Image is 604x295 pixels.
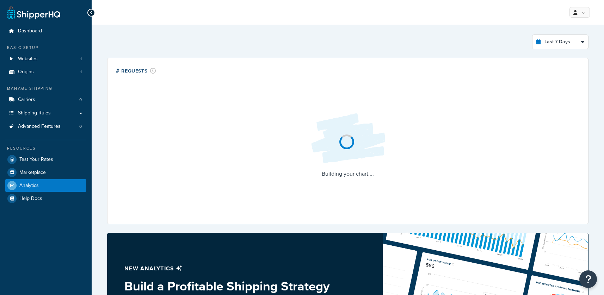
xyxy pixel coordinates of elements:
a: Analytics [5,179,86,192]
span: Dashboard [18,28,42,34]
p: New analytics [124,264,331,274]
p: Building your chart.... [306,169,390,179]
span: Advanced Features [18,124,61,130]
a: Origins1 [5,65,86,79]
li: Origins [5,65,86,79]
span: 1 [80,69,82,75]
span: Carriers [18,97,35,103]
a: Shipping Rules [5,107,86,120]
h3: Build a Profitable Shipping Strategy [124,279,331,293]
div: Resources [5,145,86,151]
span: Help Docs [19,196,42,202]
img: Loading... [306,108,390,169]
a: Help Docs [5,192,86,205]
a: Dashboard [5,25,86,38]
a: Advanced Features0 [5,120,86,133]
li: Carriers [5,93,86,106]
span: Test Your Rates [19,157,53,163]
div: # Requests [116,67,156,75]
button: Open Resource Center [579,270,597,288]
a: Websites1 [5,52,86,65]
span: Websites [18,56,38,62]
a: Carriers0 [5,93,86,106]
a: Marketplace [5,166,86,179]
span: Analytics [19,183,39,189]
span: Marketplace [19,170,46,176]
span: Origins [18,69,34,75]
span: 1 [80,56,82,62]
li: Advanced Features [5,120,86,133]
span: 0 [79,124,82,130]
span: 0 [79,97,82,103]
div: Manage Shipping [5,86,86,92]
div: Basic Setup [5,45,86,51]
span: Shipping Rules [18,110,51,116]
a: Test Your Rates [5,153,86,166]
li: Websites [5,52,86,65]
